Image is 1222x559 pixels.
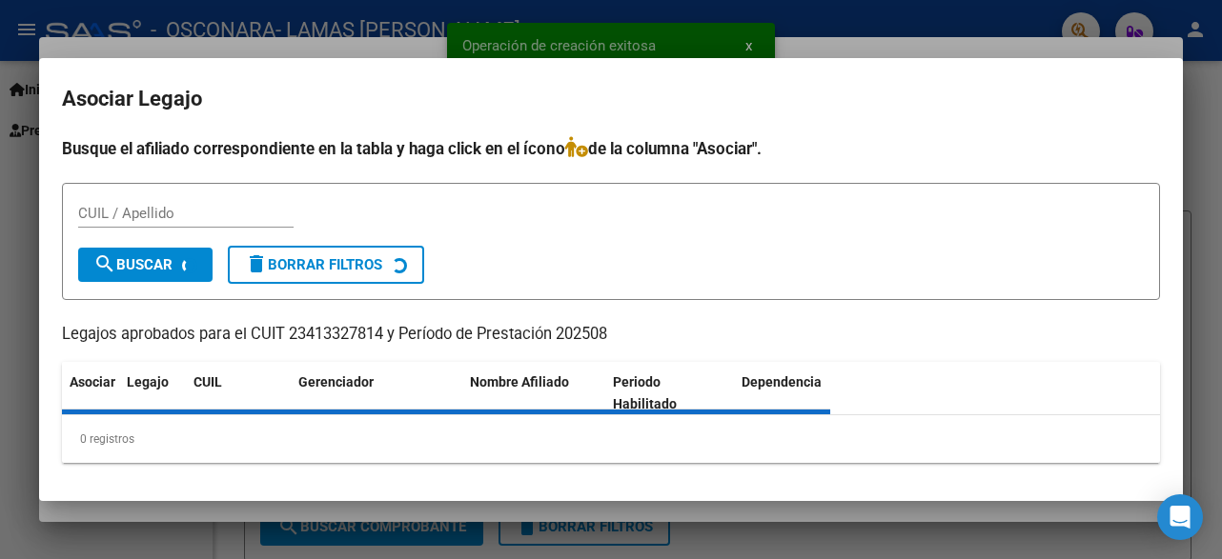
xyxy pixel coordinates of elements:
span: Legajo [127,374,169,389]
button: Buscar [78,248,213,282]
button: Borrar Filtros [228,246,424,284]
datatable-header-cell: Dependencia [734,362,877,425]
mat-icon: delete [245,252,268,275]
div: Open Intercom Messenger [1157,494,1203,540]
datatable-header-cell: Gerenciador [291,362,462,425]
span: Dependencia [742,374,822,389]
span: Asociar [70,374,115,389]
datatable-header-cell: Nombre Afiliado [462,362,605,425]
h2: Asociar Legajo [62,81,1160,117]
div: 0 registros [62,415,1160,463]
span: Gerenciador [298,374,374,389]
span: Borrar Filtros [245,256,382,273]
span: Nombre Afiliado [470,374,569,389]
datatable-header-cell: Legajo [119,362,186,425]
h4: Busque el afiliado correspondiente en la tabla y haga click en el ícono de la columna "Asociar". [62,136,1160,161]
span: CUIL [193,374,222,389]
datatable-header-cell: Asociar [62,362,119,425]
datatable-header-cell: Periodo Habilitado [605,362,734,425]
span: Buscar [93,256,173,273]
span: Periodo Habilitado [613,374,677,411]
datatable-header-cell: CUIL [186,362,291,425]
p: Legajos aprobados para el CUIT 23413327814 y Período de Prestación 202508 [62,323,1160,347]
mat-icon: search [93,252,116,275]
